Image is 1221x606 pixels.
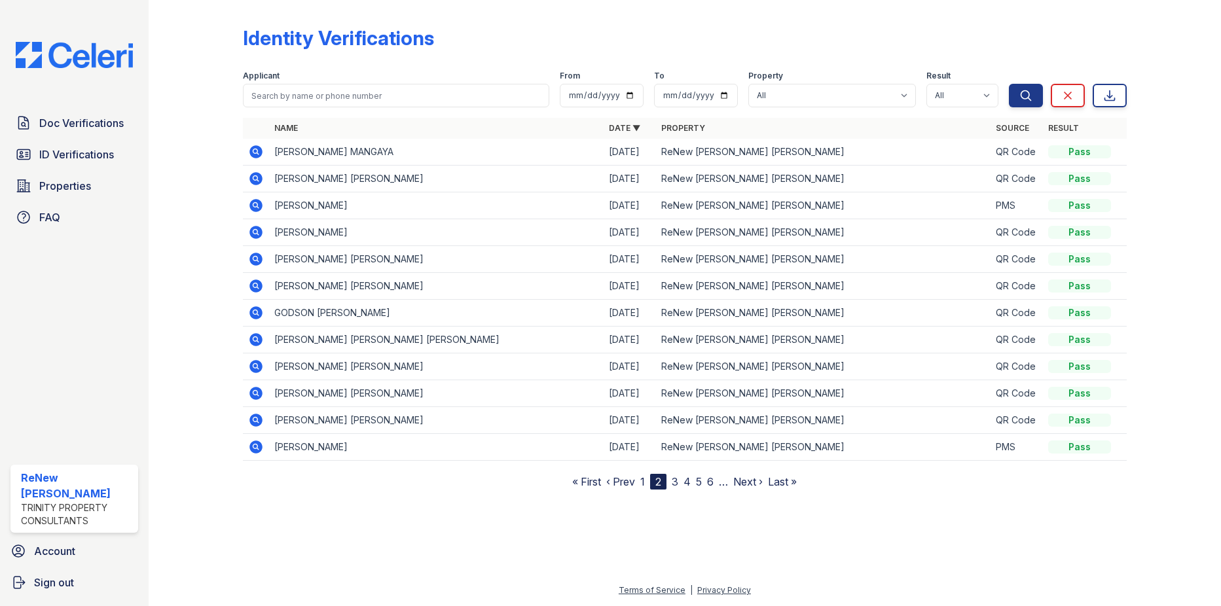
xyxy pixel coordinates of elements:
[656,139,991,166] td: ReNew [PERSON_NAME] [PERSON_NAME]
[10,110,138,136] a: Doc Verifications
[39,209,60,225] span: FAQ
[10,141,138,168] a: ID Verifications
[269,246,604,273] td: [PERSON_NAME] [PERSON_NAME]
[707,475,714,488] a: 6
[34,543,75,559] span: Account
[269,139,604,166] td: [PERSON_NAME] MANGAYA
[21,470,133,501] div: ReNew [PERSON_NAME]
[269,407,604,434] td: [PERSON_NAME] [PERSON_NAME]
[10,204,138,230] a: FAQ
[604,139,656,166] td: [DATE]
[604,380,656,407] td: [DATE]
[243,71,280,81] label: Applicant
[5,569,143,596] a: Sign out
[1048,414,1111,427] div: Pass
[991,192,1043,219] td: PMS
[5,538,143,564] a: Account
[661,123,705,133] a: Property
[991,166,1043,192] td: QR Code
[748,71,783,81] label: Property
[991,407,1043,434] td: QR Code
[656,353,991,380] td: ReNew [PERSON_NAME] [PERSON_NAME]
[560,71,580,81] label: From
[640,475,645,488] a: 1
[243,84,549,107] input: Search by name or phone number
[991,380,1043,407] td: QR Code
[604,166,656,192] td: [DATE]
[1048,226,1111,239] div: Pass
[697,585,751,595] a: Privacy Policy
[733,475,763,488] a: Next ›
[656,327,991,353] td: ReNew [PERSON_NAME] [PERSON_NAME]
[269,380,604,407] td: [PERSON_NAME] [PERSON_NAME]
[991,300,1043,327] td: QR Code
[672,475,678,488] a: 3
[656,192,991,219] td: ReNew [PERSON_NAME] [PERSON_NAME]
[604,407,656,434] td: [DATE]
[656,407,991,434] td: ReNew [PERSON_NAME] [PERSON_NAME]
[656,166,991,192] td: ReNew [PERSON_NAME] [PERSON_NAME]
[269,300,604,327] td: GODSON [PERSON_NAME]
[656,380,991,407] td: ReNew [PERSON_NAME] [PERSON_NAME]
[1048,279,1111,293] div: Pass
[656,300,991,327] td: ReNew [PERSON_NAME] [PERSON_NAME]
[269,166,604,192] td: [PERSON_NAME] [PERSON_NAME]
[656,273,991,300] td: ReNew [PERSON_NAME] [PERSON_NAME]
[654,71,665,81] label: To
[996,123,1029,133] a: Source
[1048,387,1111,400] div: Pass
[10,173,138,199] a: Properties
[991,434,1043,461] td: PMS
[1048,145,1111,158] div: Pass
[39,115,124,131] span: Doc Verifications
[39,147,114,162] span: ID Verifications
[656,246,991,273] td: ReNew [PERSON_NAME] [PERSON_NAME]
[572,475,601,488] a: « First
[991,327,1043,353] td: QR Code
[1048,199,1111,212] div: Pass
[274,123,298,133] a: Name
[604,219,656,246] td: [DATE]
[619,585,685,595] a: Terms of Service
[604,246,656,273] td: [DATE]
[1048,172,1111,185] div: Pass
[269,353,604,380] td: [PERSON_NAME] [PERSON_NAME]
[683,475,691,488] a: 4
[604,300,656,327] td: [DATE]
[991,353,1043,380] td: QR Code
[719,474,728,490] span: …
[926,71,951,81] label: Result
[269,219,604,246] td: [PERSON_NAME]
[656,219,991,246] td: ReNew [PERSON_NAME] [PERSON_NAME]
[21,501,133,527] div: Trinity Property Consultants
[604,192,656,219] td: [DATE]
[243,26,434,50] div: Identity Verifications
[991,273,1043,300] td: QR Code
[269,327,604,353] td: [PERSON_NAME] [PERSON_NAME] [PERSON_NAME]
[269,273,604,300] td: [PERSON_NAME] [PERSON_NAME]
[1048,123,1079,133] a: Result
[604,273,656,300] td: [DATE]
[991,219,1043,246] td: QR Code
[5,42,143,68] img: CE_Logo_Blue-a8612792a0a2168367f1c8372b55b34899dd931a85d93a1a3d3e32e68fde9ad4.png
[656,434,991,461] td: ReNew [PERSON_NAME] [PERSON_NAME]
[1048,440,1111,454] div: Pass
[604,327,656,353] td: [DATE]
[269,192,604,219] td: [PERSON_NAME]
[39,178,91,194] span: Properties
[606,475,635,488] a: ‹ Prev
[34,575,74,590] span: Sign out
[609,123,640,133] a: Date ▼
[650,474,666,490] div: 2
[604,434,656,461] td: [DATE]
[991,246,1043,273] td: QR Code
[1048,253,1111,266] div: Pass
[1048,333,1111,346] div: Pass
[604,353,656,380] td: [DATE]
[269,434,604,461] td: [PERSON_NAME]
[690,585,693,595] div: |
[1048,306,1111,319] div: Pass
[696,475,702,488] a: 5
[1048,360,1111,373] div: Pass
